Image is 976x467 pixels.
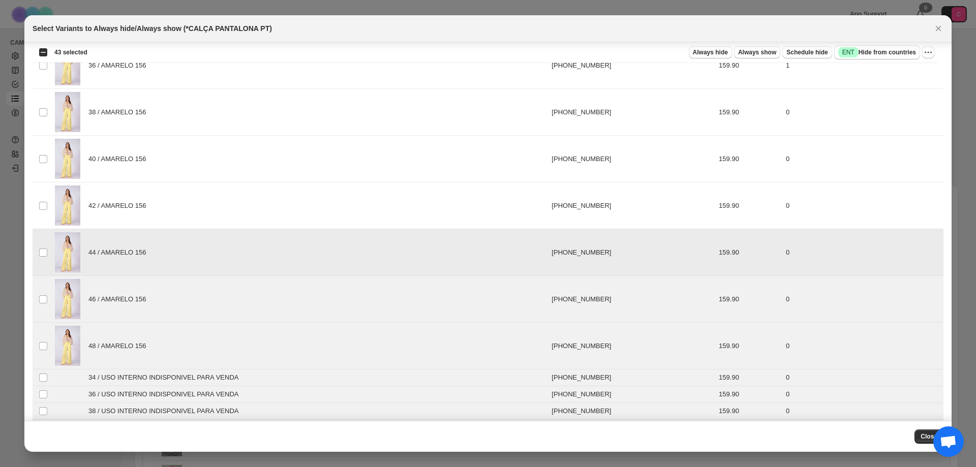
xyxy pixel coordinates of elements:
[548,420,716,437] td: [PHONE_NUMBER]
[716,386,783,403] td: 159.90
[842,48,855,56] span: ENT
[716,420,783,437] td: 159.90
[716,403,783,420] td: 159.90
[786,48,828,56] span: Schedule hide
[55,326,80,366] img: 12370CALCAamarelo.jpg
[88,406,244,416] span: 38 / USO INTERNO INDISPONIVEL PARA VENDA
[931,21,945,36] button: Close
[88,60,151,71] span: 36 / AMARELO 156
[548,276,716,323] td: [PHONE_NUMBER]
[922,46,934,58] button: More actions
[693,48,728,56] span: Always hide
[33,23,272,34] h2: Select Variants to Always hide/Always show (*CALÇA PANTALONA PT)
[783,136,943,182] td: 0
[738,48,776,56] span: Always show
[716,136,783,182] td: 159.90
[88,372,244,383] span: 34 / USO INTERNO INDISPONIVEL PARA VENDA
[54,48,87,56] span: 43 selected
[548,323,716,369] td: [PHONE_NUMBER]
[88,201,151,211] span: 42 / AMARELO 156
[716,369,783,386] td: 159.90
[783,182,943,229] td: 0
[689,46,732,58] button: Always hide
[783,386,943,403] td: 0
[548,136,716,182] td: [PHONE_NUMBER]
[716,182,783,229] td: 159.90
[834,45,920,59] button: SuccessENTHide from countries
[716,323,783,369] td: 159.90
[88,389,244,399] span: 36 / USO INTERNO INDISPONIVEL PARA VENDA
[783,369,943,386] td: 0
[783,229,943,276] td: 0
[716,229,783,276] td: 159.90
[783,276,943,323] td: 0
[783,89,943,136] td: 0
[88,107,151,117] span: 38 / AMARELO 156
[88,154,151,164] span: 40 / AMARELO 156
[55,139,80,179] img: 12370CALCAamarelo.jpg
[55,232,80,272] img: 12370CALCAamarelo.jpg
[716,89,783,136] td: 159.90
[716,42,783,89] td: 159.90
[55,279,80,319] img: 12370CALCAamarelo.jpg
[716,276,783,323] td: 159.90
[88,294,151,304] span: 46 / AMARELO 156
[783,323,943,369] td: 0
[783,403,943,420] td: 0
[548,42,716,89] td: [PHONE_NUMBER]
[782,46,832,58] button: Schedule hide
[55,92,80,132] img: 12370CALCAamarelo.jpg
[88,341,151,351] span: 48 / AMARELO 156
[838,47,916,57] span: Hide from countries
[88,247,151,258] span: 44 / AMARELO 156
[55,185,80,226] img: 12370CALCAamarelo.jpg
[548,89,716,136] td: [PHONE_NUMBER]
[734,46,780,58] button: Always show
[783,42,943,89] td: 1
[548,182,716,229] td: [PHONE_NUMBER]
[914,429,943,444] button: Close
[55,45,80,85] img: 12370CALCAamarelo.jpg
[921,432,937,441] span: Close
[933,426,964,457] div: Bate-papo aberto
[548,229,716,276] td: [PHONE_NUMBER]
[548,403,716,420] td: [PHONE_NUMBER]
[783,420,943,437] td: 0
[548,369,716,386] td: [PHONE_NUMBER]
[548,386,716,403] td: [PHONE_NUMBER]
